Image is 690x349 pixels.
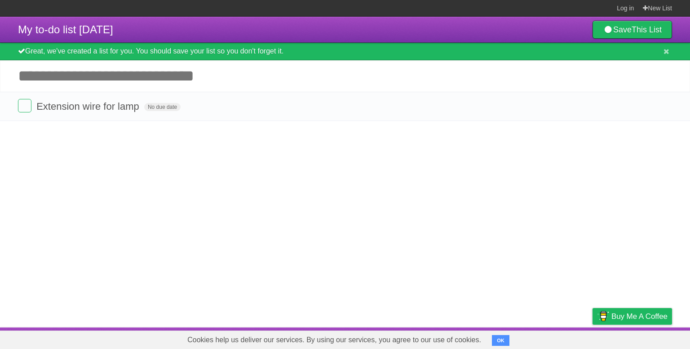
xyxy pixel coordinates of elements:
[593,308,672,325] a: Buy me a coffee
[611,309,668,324] span: Buy me a coffee
[632,25,662,34] b: This List
[144,103,181,111] span: No due date
[597,309,609,324] img: Buy me a coffee
[503,330,539,347] a: Developers
[18,99,31,112] label: Done
[615,330,672,347] a: Suggest a feature
[492,335,509,346] button: OK
[178,331,490,349] span: Cookies help us deliver our services. By using our services, you agree to our use of cookies.
[36,101,142,112] span: Extension wire for lamp
[550,330,570,347] a: Terms
[593,21,672,39] a: SaveThis List
[18,23,113,36] span: My to-do list [DATE]
[581,330,604,347] a: Privacy
[473,330,492,347] a: About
